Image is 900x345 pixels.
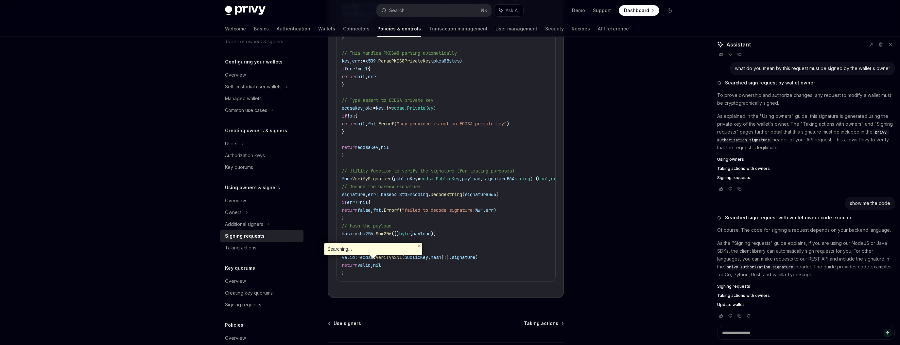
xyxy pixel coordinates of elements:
span: } [342,270,344,276]
span: ( [431,58,433,64]
span: signature [342,191,365,197]
div: Owners [225,209,242,216]
button: Toggle dark mode [665,5,675,16]
span: Errorf [378,121,394,127]
a: Taking actions with owners [717,293,895,298]
span: signatureB64 [465,191,496,197]
button: Search...⌘K [377,5,491,16]
span: , [480,176,483,182]
span: ) [507,121,509,127]
span: ⌘ K [480,8,487,13]
span: := [376,191,381,197]
span: VerifyASN1 [376,254,402,260]
span: Taking actions with owners [717,166,770,171]
span: if [342,199,347,205]
span: nil [360,66,368,72]
h5: Configuring your wallets [225,58,283,66]
button: Searched sign request with wallet owner code example [717,214,895,221]
span: return [342,121,357,127]
span: privy-authorization-signature [727,264,793,270]
a: Using owners [717,157,895,162]
span: . [428,191,431,197]
span: err [347,199,355,205]
span: PublicKey [436,176,459,182]
span: nil [381,144,389,150]
a: User management [495,21,537,37]
div: show me the code [850,200,890,207]
span: // Utility function to verify the signature (for testing purposes) [342,168,514,174]
div: Users [225,140,237,148]
span: { [368,66,371,72]
span: { [368,199,371,205]
span: Searched sign request with wallet owner code example [725,214,853,221]
span: err [352,58,360,64]
div: Key quorums [225,163,253,171]
span: , [428,254,431,260]
a: Policies & controls [377,21,421,37]
span: valid [342,254,355,260]
span: publicKey [394,176,418,182]
span: , [548,176,551,182]
span: ecdsa [420,176,433,182]
span: [:], [441,254,452,260]
a: Update wallet [717,302,895,307]
span: return [342,262,357,268]
a: Dashboard [619,5,659,16]
span: . [376,58,378,64]
span: VerifySignature [352,176,391,182]
span: ) [459,58,462,64]
span: err [368,74,376,80]
a: Managed wallets [220,93,303,104]
span: base64 [381,191,397,197]
div: Authorization keys [225,152,265,159]
div: Overview [225,334,246,342]
div: Signing requests [225,232,265,240]
span: Update wallet [717,302,744,307]
div: Creating key quorums [225,289,273,297]
p: Of course. The code for signing a request depends on your backend language. [717,226,895,234]
span: } [342,152,344,158]
span: Signing requests [717,175,750,180]
a: Overview [220,332,303,344]
span: , [365,74,368,80]
button: Send message [884,329,891,337]
span: nil [357,121,365,127]
span: payload [412,231,431,237]
span: } [342,34,344,40]
span: } [342,82,344,87]
span: := [371,105,376,111]
div: Overview [225,71,246,79]
span: false [357,207,371,213]
span: Using owners [717,157,744,162]
span: ) [433,105,436,111]
h5: Key quorums [225,264,255,272]
a: Overview [220,275,303,287]
span: ( [410,231,412,237]
span: ecdsa [360,254,373,260]
a: Transaction management [429,21,488,37]
span: , [378,144,381,150]
span: . [397,191,399,197]
span: .( [384,105,389,111]
span: ecdsa [391,105,405,111]
span: return [342,144,357,150]
span: , [365,191,368,197]
span: hash [342,231,352,237]
span: nil [373,262,381,268]
a: Creating key quorums [220,287,303,299]
span: ParsePKCS8PrivateKey [378,58,431,64]
span: // Hash the payload [342,223,391,229]
span: privy-authorization-signature [717,130,889,143]
span: , [371,207,373,213]
div: Self-custodial user wallets [225,83,282,91]
span: func [342,176,352,182]
div: Additional signers [225,220,263,228]
div: Taking actions [225,244,256,252]
span: , [365,121,368,127]
span: x509 [365,58,376,64]
span: ) ( [530,176,538,182]
span: key [342,58,350,64]
span: %w [475,207,480,213]
span: Signing requests [717,284,750,289]
span: Use signers [334,320,361,327]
